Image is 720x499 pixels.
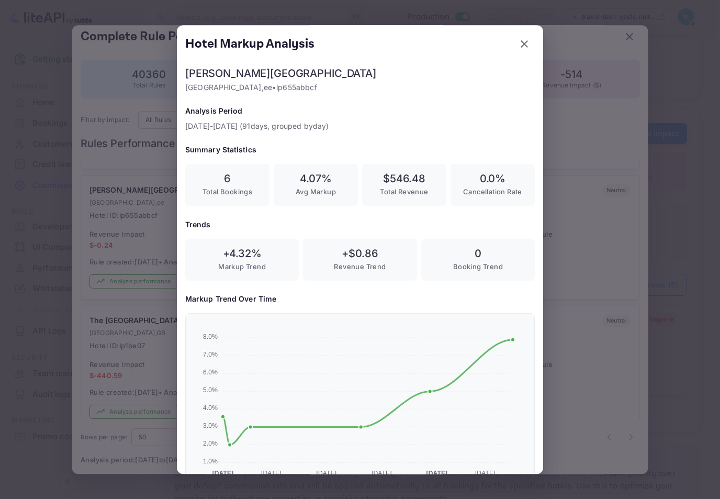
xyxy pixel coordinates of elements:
h6: 0 [430,247,526,260]
p: [DATE] - [DATE] ( 91 days, grouped by day ) [185,121,535,132]
span: Avg Markup [296,188,336,196]
tspan: 1.0% [203,458,218,465]
h6: Summary Statistics [185,145,535,156]
h6: + 4.32 % [194,247,290,260]
tspan: 8.0% [203,333,218,340]
span: Total Bookings [203,188,253,196]
h6: + $ 0.86 [311,247,408,260]
span: Revenue Trend [334,262,386,271]
p: [GEOGRAPHIC_DATA] , ee • lp655abbcf [185,82,535,93]
span: Booking Trend [453,262,503,271]
h6: [PERSON_NAME][GEOGRAPHIC_DATA] [185,67,535,80]
h6: Trends [185,219,535,230]
tspan: [DATE] [475,470,496,478]
h6: 4.07 % [282,173,350,185]
tspan: 6.0% [203,369,218,376]
span: Total Revenue [380,188,428,196]
tspan: [DATE] [316,470,336,478]
tspan: [DATE] [261,470,282,478]
tspan: 7.0% [203,351,218,358]
tspan: [DATE] [426,470,448,478]
span: Cancellation Rate [463,188,522,196]
span: Markup Trend [218,262,266,271]
tspan: [DATE] [212,470,234,478]
h6: 6 [194,173,261,185]
tspan: 4.0% [203,404,218,412]
h5: Hotel Markup Analysis [185,36,314,52]
tspan: 5.0% [203,386,218,394]
tspan: [DATE] [372,470,392,478]
h6: Analysis Period [185,105,535,117]
tspan: 3.0% [203,422,218,429]
h6: Markup Trend Over Time [185,294,535,305]
tspan: 2.0% [203,440,218,447]
h6: 0.0 % [459,173,526,185]
h6: $ 546.48 [370,173,438,185]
